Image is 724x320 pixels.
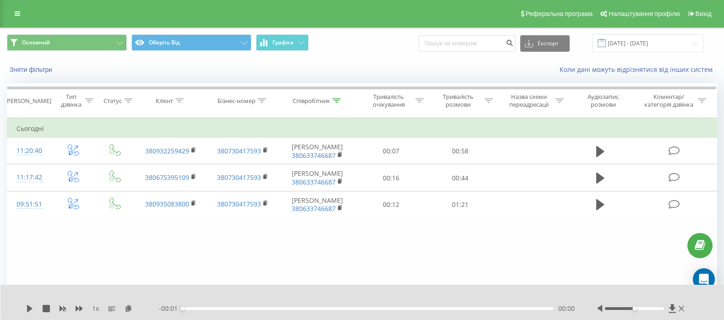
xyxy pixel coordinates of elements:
[145,146,189,155] a: 380932259429
[217,200,261,208] a: 380730417593
[693,268,715,290] div: Відкрити Intercom Messenger
[217,146,261,155] a: 380730417593
[16,124,44,133] font: Сьогодні
[22,38,50,46] font: Основний
[452,146,468,155] font: 00:58
[560,65,717,74] a: Коли дані можуть відрізнятися від інших систем
[103,97,122,105] font: Статус
[373,92,405,108] font: Тривалість очікування
[419,35,516,52] input: Пошук за номером
[16,173,42,181] font: 11:17:42
[443,92,474,108] font: Тривалість розмови
[558,304,575,313] font: 00:00
[520,35,570,52] button: Експорт
[526,10,593,17] font: Реферальна програма
[7,65,57,74] button: Зняти фільтри
[383,146,399,155] font: 00:07
[633,307,637,310] div: Мітка доступності
[149,38,180,46] font: Оберіть Від
[218,97,256,105] font: Бізнес-номер
[696,10,712,17] font: Вихід
[161,304,178,313] font: 00:01
[7,34,127,51] button: Основний
[145,200,189,208] a: 380935083800
[16,200,42,208] font: 09:51:51
[538,39,559,47] font: Експорт
[145,173,189,182] a: 380675395109
[293,97,330,105] font: Співробітник
[92,304,96,313] font: 1
[588,92,619,108] font: Аудіозапис розмови
[292,204,336,213] a: 380633746687
[292,151,336,160] a: 380633746687
[61,92,82,108] font: Тип дзвінка
[509,92,549,108] font: Назва схеми переадресації
[452,174,468,182] font: 00:44
[159,304,161,313] font: -
[383,200,399,209] font: 00:12
[452,200,468,209] font: 01:21
[292,196,343,205] font: [PERSON_NAME]
[272,38,294,46] font: Графіка
[644,92,693,108] font: Коментар/категорія дзвінка
[181,307,185,310] div: Мітка доступності
[256,34,309,51] button: Графіка
[10,66,52,73] font: Зняти фільтри
[217,173,261,182] a: 380730417593
[292,142,343,151] font: [PERSON_NAME]
[96,304,99,313] font: х
[131,34,251,51] button: Оберіть Від
[156,97,173,105] font: Клієнт
[5,97,51,105] font: [PERSON_NAME]
[383,174,399,182] font: 00:16
[292,169,343,178] font: [PERSON_NAME]
[292,178,336,186] a: 380633746687
[16,146,42,155] font: 11:20:40
[609,10,680,17] font: Налаштування профілю
[560,65,713,74] font: Коли дані можуть відрізнятися від інших систем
